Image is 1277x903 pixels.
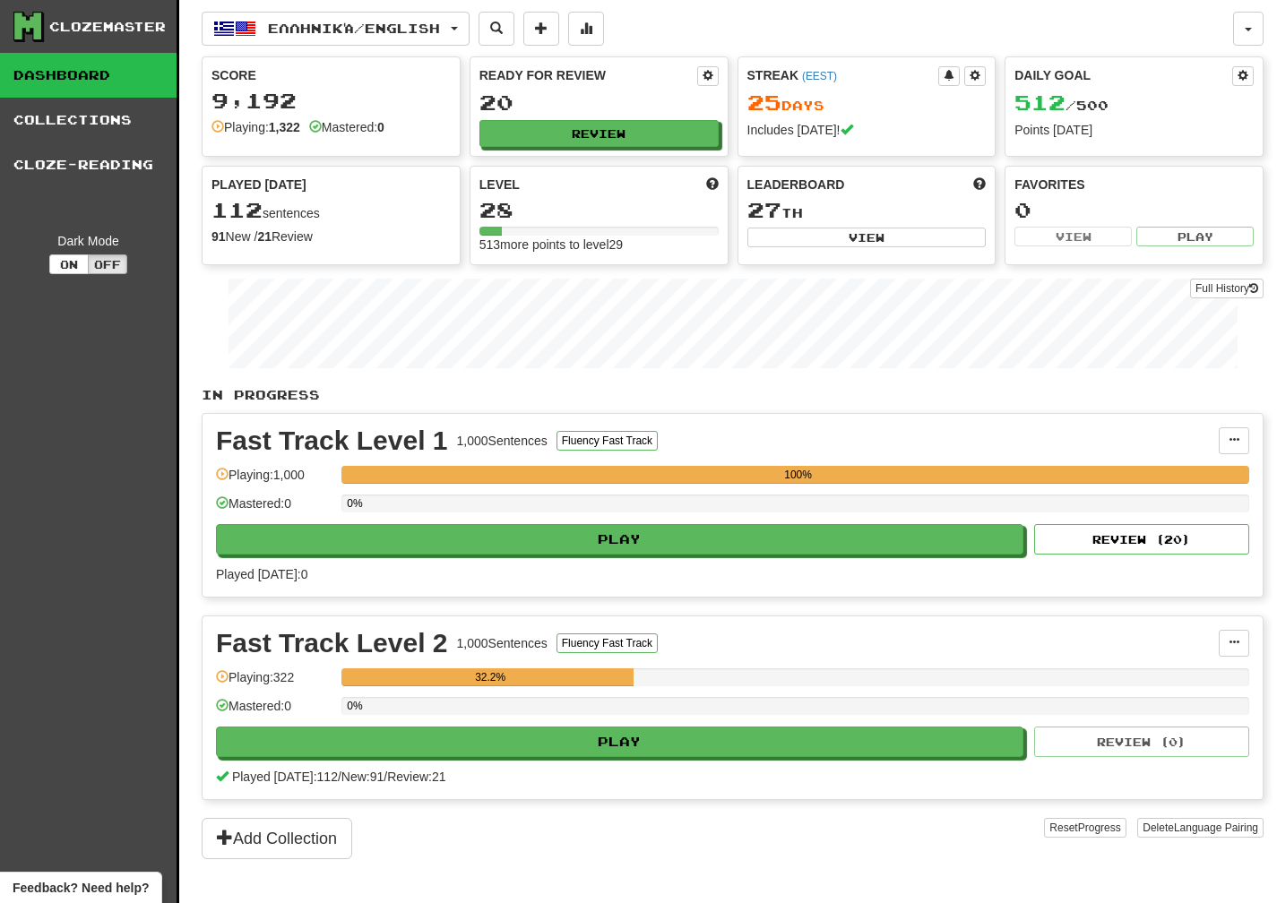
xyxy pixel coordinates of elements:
[1014,121,1254,139] div: Points [DATE]
[211,90,451,112] div: 9,192
[479,120,719,147] button: Review
[1014,98,1109,113] span: / 500
[1174,821,1258,834] span: Language Pairing
[1014,66,1232,86] div: Daily Goal
[202,12,470,46] button: Ελληνικά/English
[1136,227,1254,246] button: Play
[479,199,719,221] div: 28
[216,524,1023,555] button: Play
[557,633,658,653] button: Fluency Fast Track
[216,697,332,727] div: Mastered: 0
[479,66,697,84] div: Ready for Review
[802,70,837,82] a: (EEST)
[211,66,451,84] div: Score
[211,229,226,244] strong: 91
[216,567,307,581] span: Played [DATE]: 0
[216,494,332,524] div: Mastered: 0
[268,21,440,36] span: Ελληνικά / English
[211,118,300,136] div: Playing:
[479,12,514,46] button: Search sentences
[479,91,719,114] div: 20
[568,12,604,46] button: More stats
[309,118,384,136] div: Mastered:
[747,91,987,115] div: Day s
[747,66,939,84] div: Streak
[457,432,548,450] div: 1,000 Sentences
[1014,199,1254,221] div: 0
[269,120,300,134] strong: 1,322
[557,431,658,451] button: Fluency Fast Track
[747,199,987,222] div: th
[747,90,781,115] span: 25
[341,770,384,784] span: New: 91
[216,427,448,454] div: Fast Track Level 1
[523,12,559,46] button: Add sentence to collection
[1014,227,1132,246] button: View
[747,197,781,222] span: 27
[384,770,387,784] span: /
[479,176,520,193] span: Level
[202,386,1264,404] p: In Progress
[202,818,352,859] button: Add Collection
[377,120,384,134] strong: 0
[1190,279,1264,298] a: Full History
[747,228,987,247] button: View
[49,254,89,274] button: On
[347,466,1249,484] div: 100%
[1044,818,1126,838] button: ResetProgress
[973,176,986,193] span: This week in points, UTC
[232,770,338,784] span: Played [DATE]: 112
[747,176,845,193] span: Leaderboard
[211,199,451,222] div: sentences
[216,727,1023,757] button: Play
[387,770,445,784] span: Review: 21
[1034,524,1249,555] button: Review (20)
[479,236,719,254] div: 513 more points to level 29
[257,229,272,244] strong: 21
[211,197,263,222] span: 112
[1034,727,1249,757] button: Review (0)
[1137,818,1264,838] button: DeleteLanguage Pairing
[13,232,163,250] div: Dark Mode
[216,668,332,698] div: Playing: 322
[88,254,127,274] button: Off
[1078,821,1121,834] span: Progress
[347,668,634,686] div: 32.2%
[1014,90,1066,115] span: 512
[211,228,451,245] div: New / Review
[211,176,306,193] span: Played [DATE]
[49,18,166,36] div: Clozemaster
[706,176,719,193] span: Score more points to level up
[216,630,448,657] div: Fast Track Level 2
[747,121,987,139] div: Includes [DATE]!
[457,634,548,652] div: 1,000 Sentences
[338,770,341,784] span: /
[13,879,149,897] span: Open feedback widget
[1014,176,1254,193] div: Favorites
[216,466,332,495] div: Playing: 1,000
